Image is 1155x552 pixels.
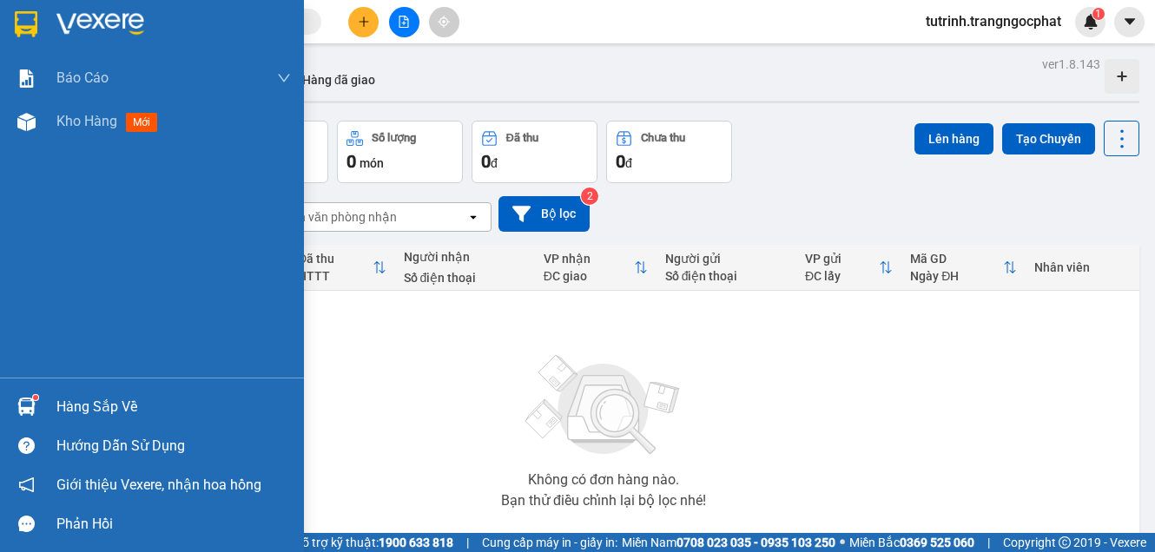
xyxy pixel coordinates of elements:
div: HTTT [298,269,372,283]
div: VP gửi [805,252,879,266]
th: Toggle SortBy [289,245,394,291]
span: down [277,71,291,85]
div: Nhân viên [1034,260,1131,274]
button: Đã thu0đ [472,121,597,183]
span: Hỗ trợ kỹ thuật: [294,533,453,552]
span: Miền Bắc [849,533,974,552]
div: Hướng dẫn sử dụng [56,433,291,459]
div: ĐC giao [544,269,634,283]
img: warehouse-icon [17,113,36,131]
span: ⚪️ [840,539,845,546]
div: Đã thu [298,252,372,266]
div: Bạn thử điều chỉnh lại bộ lọc nhé! [501,494,706,508]
div: Mã GD [910,252,1003,266]
strong: 0369 525 060 [900,536,974,549]
strong: 0708 023 035 - 0935 103 250 [676,536,835,549]
span: 1 [1095,8,1101,20]
button: Lên hàng [914,123,993,154]
span: đ [625,156,632,170]
span: | [466,533,469,552]
th: Toggle SortBy [901,245,1026,291]
span: 0 [481,151,491,172]
button: file-add [389,7,419,37]
div: Người gửi [665,252,788,266]
button: Tạo Chuyến [1002,123,1095,154]
div: Ngày ĐH [910,269,1003,283]
div: VP nhận [544,252,634,266]
strong: 1900 633 818 [379,536,453,549]
div: Số điện thoại [665,269,788,283]
span: caret-down [1122,14,1138,30]
img: logo-vxr [15,11,37,37]
img: svg+xml;base64,PHN2ZyBjbGFzcz0ibGlzdC1wbHVnX19zdmciIHhtbG5zPSJodHRwOi8vd3d3LnczLm9yZy8yMDAwL3N2Zy... [517,345,690,466]
span: 0 [346,151,356,172]
span: Cung cấp máy in - giấy in: [482,533,617,552]
span: Giới thiệu Vexere, nhận hoa hồng [56,474,261,496]
span: notification [18,476,35,493]
span: copyright [1059,536,1071,549]
div: ver 1.8.143 [1042,55,1100,74]
span: đ [491,156,498,170]
span: file-add [398,16,410,28]
button: Bộ lọc [498,196,590,232]
span: Báo cáo [56,67,109,89]
div: Số điện thoại [404,271,526,285]
div: Người nhận [404,250,526,264]
span: Kho hàng [56,113,117,129]
img: solution-icon [17,69,36,88]
div: Đã thu [506,132,538,144]
div: Chưa thu [641,132,685,144]
button: Số lượng0món [337,121,463,183]
th: Toggle SortBy [535,245,657,291]
span: | [987,533,990,552]
button: caret-down [1114,7,1145,37]
div: Không có đơn hàng nào. [528,473,679,487]
span: 0 [616,151,625,172]
div: ĐC lấy [805,269,879,283]
span: mới [126,113,157,132]
sup: 1 [1092,8,1105,20]
span: question-circle [18,437,35,454]
div: Hàng sắp về [56,394,291,420]
span: aim [438,16,450,28]
button: Chưa thu0đ [606,121,732,183]
button: aim [429,7,459,37]
th: Toggle SortBy [796,245,901,291]
svg: open [466,210,480,224]
div: Phản hồi [56,511,291,537]
span: Miền Nam [622,533,835,552]
sup: 2 [581,187,598,205]
button: plus [348,7,379,37]
div: Tạo kho hàng mới [1105,59,1139,94]
img: icon-new-feature [1083,14,1099,30]
span: message [18,516,35,532]
span: món [360,156,384,170]
div: Chọn văn phòng nhận [277,208,397,226]
button: Hàng đã giao [288,59,389,101]
span: plus [358,16,370,28]
div: Số lượng [372,132,416,144]
img: warehouse-icon [17,398,36,416]
span: tutrinh.trangngocphat [912,10,1075,32]
sup: 1 [33,395,38,400]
